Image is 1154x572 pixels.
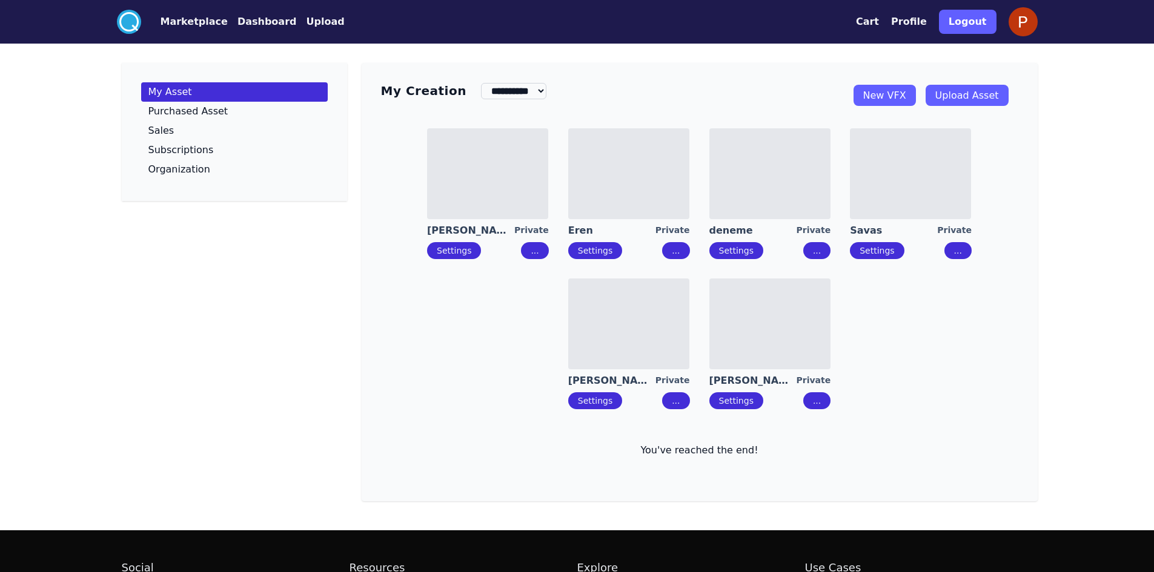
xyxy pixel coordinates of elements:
[237,15,297,29] button: Dashboard
[937,224,972,237] div: Private
[939,10,996,34] button: Logout
[381,82,466,99] h3: My Creation
[148,165,210,174] p: Organization
[148,126,174,136] p: Sales
[860,246,894,255] a: Settings
[141,160,328,179] a: Organization
[521,242,548,259] button: ...
[148,107,228,116] p: Purchased Asset
[709,392,763,409] button: Settings
[141,15,228,29] a: Marketplace
[850,224,937,237] a: Savas
[568,224,655,237] a: Eren
[578,246,612,255] a: Settings
[709,278,831,369] img: imgAlt
[939,5,996,39] a: Logout
[141,121,328,140] a: Sales
[141,82,328,102] a: My Asset
[797,374,831,387] div: Private
[850,242,904,259] button: Settings
[850,128,971,219] img: imgAlt
[1009,7,1038,36] img: profile
[709,224,797,237] a: deneme
[662,242,689,259] button: ...
[568,242,622,259] button: Settings
[568,278,689,369] img: imgAlt
[148,87,192,97] p: My Asset
[568,128,689,219] img: imgAlt
[381,443,1018,458] p: You've reached the end!
[662,392,689,409] button: ...
[655,374,690,387] div: Private
[719,396,754,406] a: Settings
[161,15,228,29] button: Marketplace
[803,392,831,409] button: ...
[141,140,328,160] a: Subscriptions
[514,224,549,237] div: Private
[148,145,214,155] p: Subscriptions
[709,242,763,259] button: Settings
[427,242,481,259] button: Settings
[709,128,831,219] img: imgAlt
[578,396,612,406] a: Settings
[306,15,344,29] button: Upload
[427,224,514,237] a: [PERSON_NAME]'s Workshop
[655,224,690,237] div: Private
[709,374,797,387] a: [PERSON_NAME]-s-tavern-2
[296,15,344,29] a: Upload
[944,242,972,259] button: ...
[803,242,831,259] button: ...
[719,246,754,255] a: Settings
[228,15,297,29] a: Dashboard
[856,15,879,29] button: Cart
[568,374,655,387] a: [PERSON_NAME]-s-tavern-1
[926,85,1009,106] a: Upload Asset
[854,85,916,106] a: New VFX
[427,128,548,219] img: imgAlt
[797,224,831,237] div: Private
[891,15,927,29] button: Profile
[437,246,471,255] a: Settings
[568,392,622,409] button: Settings
[141,102,328,121] a: Purchased Asset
